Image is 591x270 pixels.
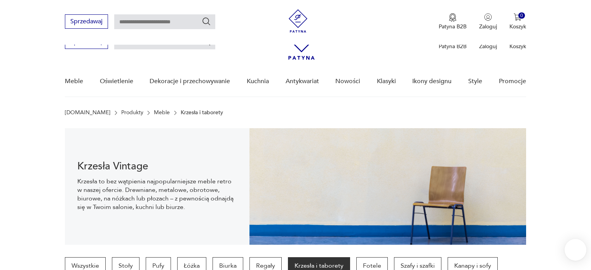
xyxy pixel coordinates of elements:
a: Oświetlenie [100,66,133,96]
p: Krzesła i taborety [181,110,223,116]
a: Sprzedawaj [65,40,108,45]
img: bc88ca9a7f9d98aff7d4658ec262dcea.jpg [249,128,526,245]
a: Style [468,66,482,96]
a: [DOMAIN_NAME] [65,110,110,116]
a: Dekoracje i przechowywanie [150,66,230,96]
iframe: Smartsupp widget button [565,239,586,261]
p: Koszyk [509,43,526,50]
p: Patyna B2B [439,43,467,50]
img: Ikona medalu [449,13,457,22]
a: Antykwariat [286,66,319,96]
button: Patyna B2B [439,13,467,30]
img: Ikonka użytkownika [484,13,492,21]
button: Szukaj [202,17,211,26]
a: Ikony designu [412,66,452,96]
button: Sprzedawaj [65,14,108,29]
a: Nowości [335,66,360,96]
a: Klasyki [377,66,396,96]
p: Zaloguj [479,23,497,30]
a: Ikona medaluPatyna B2B [439,13,467,30]
h1: Krzesła Vintage [77,162,237,171]
a: Meble [154,110,170,116]
img: Patyna - sklep z meblami i dekoracjami vintage [286,9,310,33]
a: Meble [65,66,83,96]
p: Krzesła to bez wątpienia najpopularniejsze meble retro w naszej ofercie. Drewniane, metalowe, obr... [77,177,237,211]
div: 0 [518,12,525,19]
button: 0Koszyk [509,13,526,30]
a: Promocje [499,66,526,96]
p: Zaloguj [479,43,497,50]
a: Kuchnia [247,66,269,96]
button: Zaloguj [479,13,497,30]
a: Produkty [121,110,143,116]
p: Koszyk [509,23,526,30]
img: Ikona koszyka [514,13,521,21]
a: Sprzedawaj [65,19,108,25]
p: Patyna B2B [439,23,467,30]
